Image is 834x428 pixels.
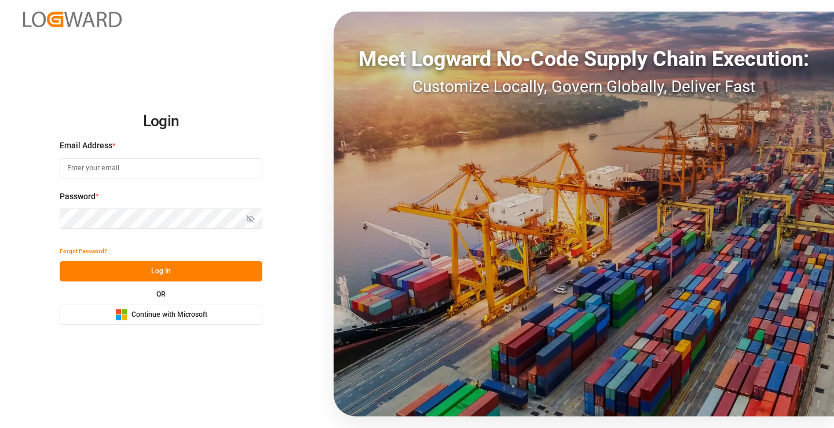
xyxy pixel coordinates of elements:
[156,291,166,298] small: OR
[60,261,262,281] button: Log In
[60,191,96,203] span: Password
[60,103,262,140] h2: Login
[131,310,207,320] span: Continue with Microsoft
[60,305,262,325] button: Continue with Microsoft
[334,43,834,75] div: Meet Logward No-Code Supply Chain Execution:
[23,12,122,27] img: Logward_new_orange.png
[334,75,834,99] div: Customize Locally, Govern Globally, Deliver Fast
[60,140,112,152] span: Email Address
[60,158,262,178] input: Enter your email
[60,241,107,261] button: Forgot Password?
